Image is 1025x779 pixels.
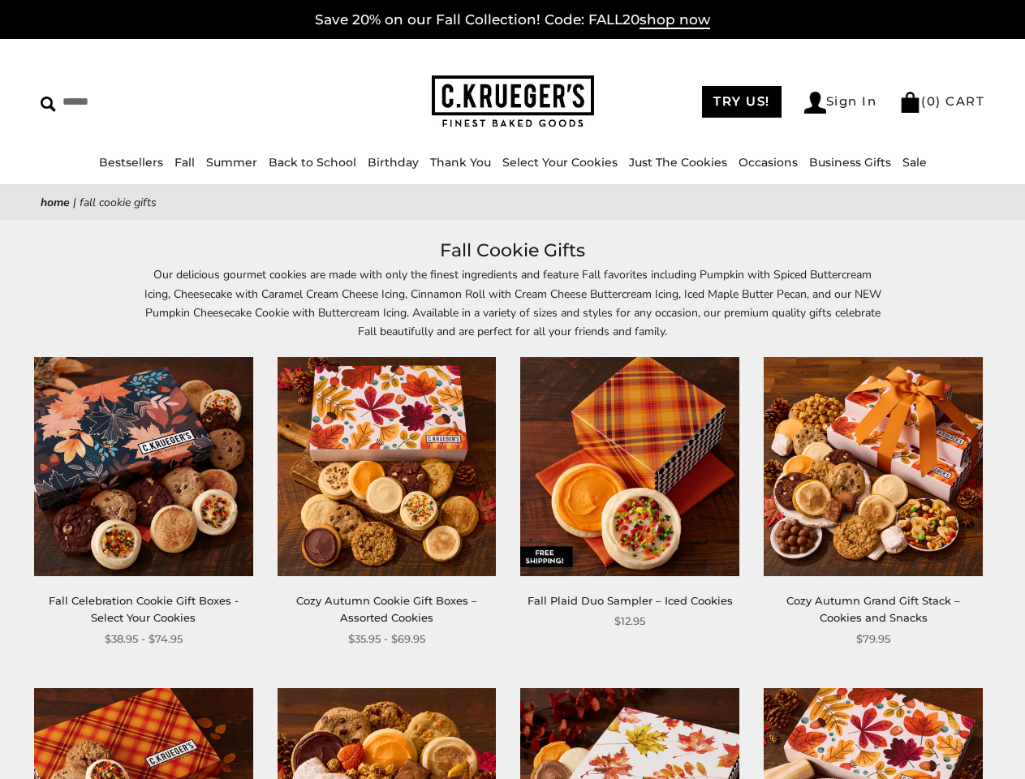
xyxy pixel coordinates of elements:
span: shop now [640,11,710,29]
img: Account [804,92,826,114]
img: Fall Celebration Cookie Gift Boxes - Select Your Cookies [34,357,253,576]
a: Thank You [430,155,491,170]
a: Business Gifts [809,155,891,170]
img: Cozy Autumn Cookie Gift Boxes – Assorted Cookies [278,357,497,576]
a: Sign In [804,92,877,114]
span: $38.95 - $74.95 [105,631,183,648]
a: Fall Celebration Cookie Gift Boxes - Select Your Cookies [49,594,239,624]
span: Fall Cookie Gifts [80,195,157,210]
span: Our delicious gourmet cookies are made with only the finest ingredients and feature Fall favorite... [144,267,881,338]
a: Just The Cookies [629,155,727,170]
a: (0) CART [899,93,984,109]
span: 0 [927,93,937,109]
a: Bestsellers [99,155,163,170]
nav: breadcrumbs [41,193,984,212]
img: C.KRUEGER'S [432,75,594,128]
a: Fall [174,155,195,170]
a: Cozy Autumn Cookie Gift Boxes – Assorted Cookies [296,594,477,624]
img: Cozy Autumn Grand Gift Stack – Cookies and Snacks [764,357,983,576]
a: TRY US! [702,86,782,118]
a: Select Your Cookies [502,155,618,170]
span: | [73,195,76,210]
a: Birthday [368,155,419,170]
a: Home [41,195,70,210]
input: Search [41,89,256,114]
a: Cozy Autumn Grand Gift Stack – Cookies and Snacks [786,594,960,624]
a: Save 20% on our Fall Collection! Code: FALL20shop now [315,11,710,29]
span: $12.95 [614,613,645,630]
a: Sale [902,155,927,170]
a: Occasions [739,155,798,170]
a: Summer [206,155,257,170]
h1: Fall Cookie Gifts [65,236,960,265]
img: Fall Plaid Duo Sampler – Iced Cookies [520,357,739,576]
img: Bag [899,92,921,113]
span: $79.95 [856,631,890,648]
span: $35.95 - $69.95 [348,631,425,648]
a: Fall Plaid Duo Sampler – Iced Cookies [528,594,733,607]
img: Search [41,97,56,112]
a: Back to School [269,155,356,170]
